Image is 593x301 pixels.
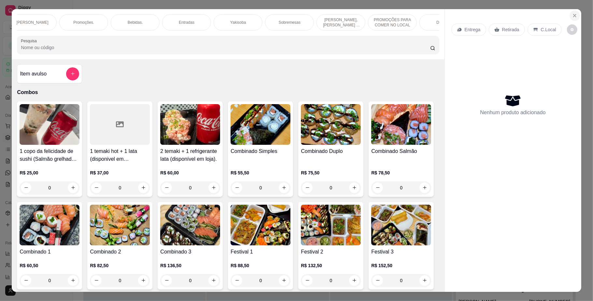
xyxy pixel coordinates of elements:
img: product-image [20,205,79,245]
p: PROMOÇÕES PARA COMER NO LOCAL [374,17,411,28]
label: Pesquisa [21,38,39,44]
h4: Combinado Salmão [371,147,431,155]
h4: 1 temaki hot + 1 lata (disponivel em [GEOGRAPHIC_DATA]) [90,147,150,163]
h4: Festival 2 [301,248,361,256]
p: Dog Roll [436,20,451,25]
h4: 1 copo da felicidade de sushi (Salmão grelhado) 200ml + 1 lata (disponivel em [GEOGRAPHIC_DATA]) [20,147,79,163]
h4: Festival 1 [231,248,290,256]
p: Promoções. [73,20,94,25]
p: R$ 88,50 [231,262,290,269]
button: decrease-product-quantity [162,275,172,286]
img: product-image [231,104,290,145]
h4: Item avulso [20,70,47,78]
h4: Festival 3 [371,248,431,256]
p: R$ 82,50 [90,262,150,269]
input: Pesquisa [21,44,430,51]
p: R$ 136,50 [160,262,220,269]
p: R$ 75,50 [301,170,361,176]
h4: 2 temaki + 1 refrigerante lata (disponível em loja). [160,147,220,163]
button: decrease-product-quantity [21,275,31,286]
button: decrease-product-quantity [567,24,577,35]
p: R$ 37,00 [90,170,150,176]
p: Nenhum produto adicionado [480,109,546,116]
img: product-image [371,104,431,145]
button: decrease-product-quantity [21,183,31,193]
p: Entradas [179,20,194,25]
button: increase-product-quantity [138,183,148,193]
img: product-image [371,205,431,245]
h4: Combinado 3 [160,248,220,256]
p: R$ 60,50 [20,262,79,269]
img: product-image [160,104,220,145]
p: R$ 60,00 [160,170,220,176]
button: decrease-product-quantity [91,275,102,286]
img: product-image [231,205,290,245]
p: Yakisoba [230,20,246,25]
p: R$ 132,50 [301,262,361,269]
p: Combos [17,89,439,96]
button: increase-product-quantity [68,275,78,286]
p: R$ 25,00 [20,170,79,176]
h4: Combinado 2 [90,248,150,256]
p: C.Local [541,26,556,33]
p: R$ 55,50 [231,170,290,176]
button: increase-product-quantity [208,275,219,286]
p: Bebidas. [128,20,143,25]
p: R$ 78,50 [371,170,431,176]
button: decrease-product-quantity [91,183,102,193]
p: [PERSON_NAME] [16,20,49,25]
button: Close [570,10,580,21]
p: Retirada [502,26,519,33]
h4: Combinado Duplo [301,147,361,155]
img: product-image [301,205,361,245]
img: product-image [90,205,150,245]
p: [PERSON_NAME], [PERSON_NAME] & [PERSON_NAME] [322,17,360,28]
button: increase-product-quantity [138,275,148,286]
button: add-separate-item [66,67,79,80]
h4: Combinado 1 [20,248,79,256]
img: product-image [160,205,220,245]
button: increase-product-quantity [68,183,78,193]
h4: Combinado Simples [231,147,290,155]
img: product-image [301,104,361,145]
p: R$ 152,50 [371,262,431,269]
p: Sobremesas [279,20,301,25]
p: Entrega [465,26,481,33]
img: product-image [20,104,79,145]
